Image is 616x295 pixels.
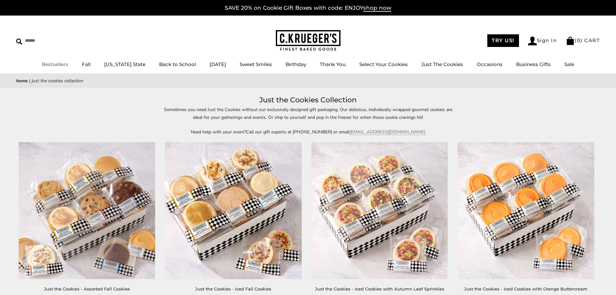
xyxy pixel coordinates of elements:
span: | [29,78,30,84]
a: Thank You [320,61,346,67]
img: Search [16,39,22,45]
a: Just The Cookies [421,61,463,67]
img: Account [528,37,537,45]
a: Select Your Cookies [359,61,408,67]
img: Bag [566,37,575,45]
p: Sometimes you need Just the Cookies without our exclusively designed gift packaging. Our deliciou... [159,106,457,121]
a: Back to School [159,61,196,67]
a: [DATE] [210,61,226,67]
h1: Just the Cookies Collection [26,94,590,106]
a: Bestsellers [42,61,68,67]
img: Just the Cookies - Iced Cookies with Autumn Leaf Sprinkles [311,142,448,279]
a: Just the Cookies - Iced Cookies with Autumn Leaf Sprinkles [315,286,444,291]
a: SAVE 20% on Cookie Gift Boxes with code: ENJOYshop now [225,5,391,12]
a: [US_STATE] State [104,61,146,67]
a: [EMAIL_ADDRESS][DOMAIN_NAME] [350,129,425,135]
a: Birthday [286,61,306,67]
img: Just the Cookies - Iced Fall Cookies [165,142,301,279]
span: Just the Cookies Collection [32,78,83,84]
a: Sale [564,61,574,67]
span: shop now [363,5,391,12]
img: Just the Cookies - Iced Cookies with Orange Buttercream [458,142,594,279]
img: C.KRUEGER'S [276,30,340,51]
a: Sign In [528,37,557,45]
input: Search [16,36,93,46]
a: Business Gifts [516,61,551,67]
a: Just the Cookies - Iced Fall Cookies [195,286,271,291]
a: (0) CART [566,37,600,43]
a: TRY US! [487,34,519,47]
a: Fall [82,61,91,67]
img: Just the Cookies - Assorted Fall Cookies [19,142,155,279]
a: Sweet Smiles [240,61,272,67]
a: Occasions [477,61,503,67]
nav: breadcrumbs [16,77,600,85]
iframe: Sign Up via Text for Offers [5,270,67,290]
span: Call our gift experts at [PHONE_NUMBER] or email [246,129,350,135]
a: Home [16,78,28,84]
span: 0 [577,37,581,43]
a: Just the Cookies - Iced Cookies with Orange Buttercream [464,286,588,291]
a: Just the Cookies - Assorted Fall Cookies [44,286,130,291]
p: Need help with your event? [159,128,457,136]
